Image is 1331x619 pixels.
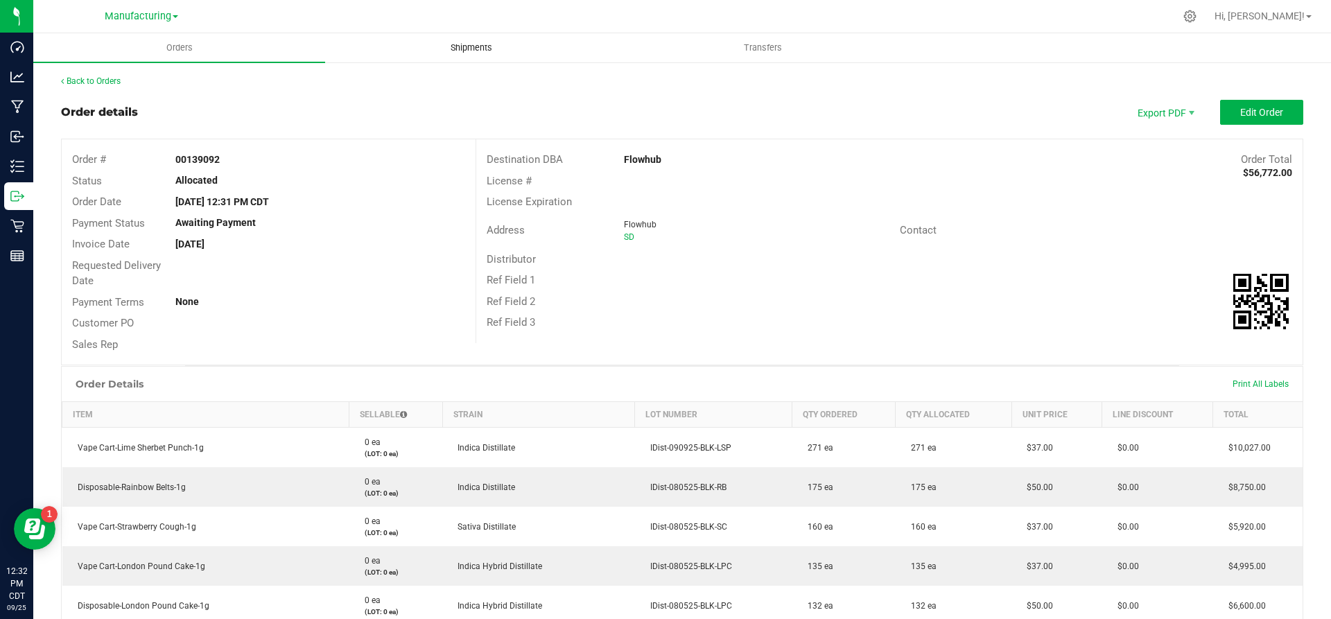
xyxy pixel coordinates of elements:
span: 0 ea [358,516,381,526]
span: Vape Cart-Strawberry Cough-1g [71,522,196,532]
strong: Allocated [175,175,218,186]
span: $10,027.00 [1221,443,1271,453]
span: Vape Cart-London Pound Cake-1g [71,561,205,571]
span: 175 ea [904,482,937,492]
span: License Expiration [487,195,572,208]
img: Scan me! [1233,274,1289,329]
span: IDist-080525-BLK-RB [643,482,727,492]
span: Payment Status [72,217,145,229]
span: 0 ea [358,595,381,605]
p: 12:32 PM CDT [6,565,27,602]
span: $8,750.00 [1221,482,1266,492]
span: Print All Labels [1233,379,1289,389]
span: Address [487,224,525,236]
span: Vape Cart-Lime Sherbet Punch-1g [71,443,204,453]
span: 175 ea [801,482,833,492]
span: 0 ea [358,437,381,447]
span: $0.00 [1111,522,1139,532]
span: Indica Distillate [451,482,515,492]
span: $0.00 [1111,443,1139,453]
span: Distributor [487,253,536,265]
span: IDist-080525-BLK-SC [643,522,727,532]
span: $50.00 [1020,482,1053,492]
span: $37.00 [1020,522,1053,532]
span: 160 ea [904,522,937,532]
span: IDist-090925-BLK-LSP [643,443,731,453]
span: Order # [72,153,106,166]
th: Total [1213,402,1303,428]
p: (LOT: 0 ea) [358,567,435,577]
span: IDist-080525-BLK-LPC [643,601,732,611]
span: 271 ea [904,443,937,453]
span: $0.00 [1111,601,1139,611]
span: $37.00 [1020,561,1053,571]
span: Flowhub [624,220,656,229]
strong: $56,772.00 [1243,167,1292,178]
inline-svg: Inbound [10,130,24,143]
span: Indica Distillate [451,443,515,453]
inline-svg: Reports [10,249,24,263]
span: Destination DBA [487,153,563,166]
inline-svg: Analytics [10,70,24,84]
span: 0 ea [358,477,381,487]
strong: Awaiting Payment [175,217,256,228]
h1: Order Details [76,378,143,390]
iframe: Resource center unread badge [41,506,58,523]
a: Shipments [325,33,617,62]
th: Line Discount [1102,402,1213,428]
span: Ref Field 1 [487,274,535,286]
p: (LOT: 0 ea) [358,607,435,617]
th: Item [62,402,349,428]
span: License # [487,175,532,187]
span: Hi, [PERSON_NAME]! [1215,10,1305,21]
span: 271 ea [801,443,833,453]
strong: [DATE] [175,238,205,250]
span: 135 ea [801,561,833,571]
span: 135 ea [904,561,937,571]
th: Unit Price [1011,402,1102,428]
inline-svg: Dashboard [10,40,24,54]
span: Edit Order [1240,107,1283,118]
span: 132 ea [904,601,937,611]
span: Ref Field 3 [487,316,535,329]
span: 0 ea [358,556,381,566]
p: (LOT: 0 ea) [358,528,435,538]
th: Sellable [349,402,443,428]
div: Manage settings [1181,10,1199,23]
span: Customer PO [72,317,134,329]
span: 132 ea [801,601,833,611]
button: Edit Order [1220,100,1303,125]
th: Strain [442,402,634,428]
span: $0.00 [1111,561,1139,571]
span: Sales Rep [72,338,118,351]
span: Invoice Date [72,238,130,250]
span: Transfers [725,42,801,54]
div: Order details [61,104,138,121]
a: Orders [33,33,325,62]
span: IDist-080525-BLK-LPC [643,561,732,571]
span: $50.00 [1020,601,1053,611]
span: Order Date [72,195,121,208]
qrcode: 00139092 [1233,274,1289,329]
span: Shipments [432,42,511,54]
span: Disposable-London Pound Cake-1g [71,601,209,611]
li: Export PDF [1123,100,1206,125]
strong: Flowhub [624,154,661,165]
inline-svg: Retail [10,219,24,233]
th: Lot Number [635,402,792,428]
strong: None [175,296,199,307]
strong: 00139092 [175,154,220,165]
span: Manufacturing [105,10,171,22]
span: $4,995.00 [1221,561,1266,571]
span: Orders [148,42,211,54]
span: Requested Delivery Date [72,259,161,288]
span: Disposable-Rainbow Belts-1g [71,482,186,492]
span: Status [72,175,102,187]
strong: [DATE] 12:31 PM CDT [175,196,269,207]
span: $37.00 [1020,443,1053,453]
span: $5,920.00 [1221,522,1266,532]
p: 09/25 [6,602,27,613]
inline-svg: Manufacturing [10,100,24,114]
span: 160 ea [801,522,833,532]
